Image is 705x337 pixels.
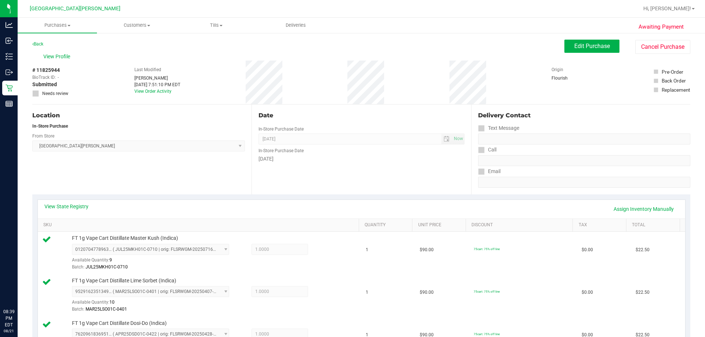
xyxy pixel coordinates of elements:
input: Format: (999) 999-9999 [478,133,690,144]
a: View State Registry [44,203,88,210]
label: In-Store Purchase Date [258,126,304,132]
button: Edit Purchase [564,40,619,53]
span: Deliveries [276,22,316,29]
span: Hi, [PERSON_NAME]! [643,6,691,11]
span: Needs review [42,90,68,97]
div: [PERSON_NAME] [134,75,180,81]
div: Back Order [662,77,686,84]
span: BioTrack ID: [32,74,56,81]
span: 9 [109,257,112,263]
a: Customers [97,18,176,33]
span: $90.00 [420,289,434,296]
span: Purchases [18,22,97,29]
div: [DATE] [258,155,464,163]
span: MAR25LSO01C-0401 [86,307,127,312]
span: $90.00 [420,246,434,253]
span: FT 1g Vape Cart Distillate Dosi-Do (Indica) [72,320,167,327]
div: [DATE] 7:51:10 PM EDT [134,81,180,88]
span: # 11825944 [32,66,60,74]
span: Awaiting Payment [639,23,684,31]
a: SKU [43,222,356,228]
span: [GEOGRAPHIC_DATA][PERSON_NAME] [30,6,120,12]
a: Tax [579,222,623,228]
label: Call [478,144,496,155]
span: JUL25MKH01C-0710 [86,264,128,270]
span: Batch: [72,264,84,270]
span: 1 [366,246,368,253]
span: 1 [366,289,368,296]
div: Pre-Order [662,68,683,76]
span: 10 [109,300,115,305]
span: 75cart: 75% off line [474,332,500,336]
div: Available Quantity: [72,297,237,311]
label: Origin [552,66,563,73]
span: $22.50 [636,289,650,296]
div: Flourish [552,75,588,81]
span: Customers [97,22,176,29]
span: FT 1g Vape Cart Distillate Master Kush (Indica) [72,235,178,242]
span: Tills [177,22,256,29]
span: FT 1g Vape Cart Distillate Lime Sorbet (Indica) [72,277,176,284]
div: Location [32,111,245,120]
inline-svg: Analytics [6,21,13,29]
strong: In-Store Purchase [32,124,68,129]
inline-svg: Inbound [6,37,13,44]
div: Replacement [662,86,690,94]
span: 75cart: 75% off line [474,247,500,251]
div: Delivery Contact [478,111,690,120]
a: Assign Inventory Manually [609,203,679,215]
inline-svg: Retail [6,84,13,92]
a: Total [632,222,677,228]
span: $0.00 [582,289,593,296]
span: Batch: [72,307,84,312]
label: In-Store Purchase Date [258,147,304,154]
input: Format: (999) 999-9999 [478,155,690,166]
p: 08:39 PM EDT [3,308,14,328]
inline-svg: Outbound [6,69,13,76]
a: View Order Activity [134,89,171,94]
span: - [58,74,59,81]
inline-svg: Inventory [6,53,13,60]
span: $0.00 [582,246,593,253]
label: Text Message [478,123,519,133]
div: Date [258,111,464,120]
a: Quantity [365,222,409,228]
a: Discount [471,222,570,228]
a: Tills [177,18,256,33]
div: Available Quantity: [72,255,237,269]
label: From Store [32,133,54,139]
button: Cancel Purchase [635,40,690,54]
span: Edit Purchase [574,43,610,50]
span: View Profile [43,53,73,61]
span: 75cart: 75% off line [474,290,500,293]
p: 08/21 [3,328,14,334]
a: Purchases [18,18,97,33]
label: Email [478,166,500,177]
span: $22.50 [636,246,650,253]
span: Submitted [32,81,57,88]
a: Deliveries [256,18,335,33]
a: Back [32,41,43,47]
a: Unit Price [418,222,463,228]
label: Last Modified [134,66,161,73]
inline-svg: Reports [6,100,13,107]
iframe: Resource center [7,278,29,300]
